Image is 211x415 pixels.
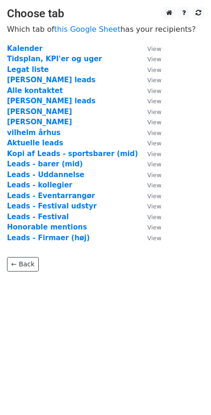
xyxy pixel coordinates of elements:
h3: Choose tab [7,7,204,21]
small: View [148,224,162,231]
a: View [138,86,162,95]
a: View [138,213,162,221]
small: View [148,203,162,210]
a: [PERSON_NAME] leads [7,76,96,84]
a: Leads - Eventarrangør [7,192,95,200]
a: Kalender [7,44,42,53]
a: View [138,139,162,147]
a: Leads - Festival udstyr [7,202,97,210]
small: View [148,56,162,63]
p: Which tab of has your recipients? [7,24,204,34]
a: View [138,76,162,84]
a: View [138,65,162,74]
a: Aktuelle leads [7,139,63,147]
a: Honorable mentions [7,223,87,231]
a: View [138,44,162,53]
a: View [138,160,162,168]
small: View [148,172,162,179]
small: View [148,119,162,126]
small: View [148,161,162,168]
a: Leads - kollegier [7,181,72,189]
small: View [148,129,162,136]
a: View [138,129,162,137]
small: View [148,77,162,84]
a: Leads - Firmaer (høj) [7,234,90,242]
small: View [148,182,162,189]
a: Kopi af Leads - sportsbarer (mid) [7,150,138,158]
a: [PERSON_NAME] [7,107,72,116]
a: View [138,223,162,231]
small: View [148,45,162,52]
small: View [148,108,162,115]
a: Leads - Festival [7,213,69,221]
a: View [138,150,162,158]
a: ← Back [7,257,39,272]
small: View [148,66,162,73]
a: Alle kontaktet [7,86,63,95]
small: View [148,214,162,221]
a: View [138,181,162,189]
a: View [138,55,162,63]
a: View [138,97,162,105]
a: this Google Sheet [54,25,120,34]
small: View [148,235,162,242]
small: View [148,98,162,105]
a: View [138,171,162,179]
a: Legat liste [7,65,49,74]
a: [PERSON_NAME] leads [7,97,96,105]
a: View [138,192,162,200]
a: View [138,118,162,126]
a: Leads - barer (mid) [7,160,83,168]
a: View [138,234,162,242]
small: View [148,193,162,200]
a: Tidsplan, KPI'er og uger [7,55,102,63]
iframe: Chat Widget [164,370,211,415]
a: View [138,202,162,210]
small: View [148,140,162,147]
a: View [138,107,162,116]
small: View [148,87,162,94]
small: View [148,150,162,157]
a: [PERSON_NAME] [7,118,72,126]
a: Leads - Uddannelse [7,171,84,179]
a: vilhelm århus [7,129,61,137]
